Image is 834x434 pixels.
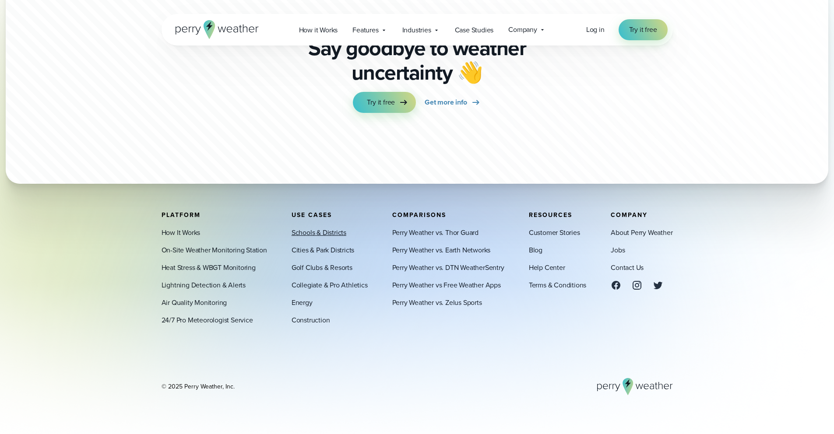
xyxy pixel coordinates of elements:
[586,24,605,35] a: Log in
[352,25,378,35] span: Features
[392,245,491,255] a: Perry Weather vs. Earth Networks
[455,25,494,35] span: Case Studies
[292,227,346,238] a: Schools & Districts
[392,262,504,273] a: Perry Weather vs. DTN WeatherSentry
[529,262,565,273] a: Help Center
[292,280,368,290] a: Collegiate & Pro Athletics
[162,210,201,220] span: Platform
[162,315,253,325] a: 24/7 Pro Meteorologist Service
[162,382,235,391] div: © 2025 Perry Weather, Inc.
[292,262,352,273] a: Golf Clubs & Resorts
[162,227,201,238] a: How It Works
[292,210,332,220] span: Use Cases
[529,280,586,290] a: Terms & Conditions
[447,21,501,39] a: Case Studies
[629,24,657,35] span: Try it free
[392,280,501,290] a: Perry Weather vs Free Weather Apps
[508,24,537,35] span: Company
[611,210,647,220] span: Company
[162,245,267,255] a: On-Site Weather Monitoring Station
[367,97,395,108] span: Try it free
[299,25,338,35] span: How it Works
[392,210,446,220] span: Comparisons
[425,92,481,113] a: Get more info
[292,297,313,308] a: Energy
[529,210,572,220] span: Resources
[392,227,479,238] a: Perry Weather vs. Thor Guard
[611,227,672,238] a: About Perry Weather
[425,97,467,108] span: Get more info
[162,297,227,308] a: Air Quality Monitoring
[611,262,644,273] a: Contact Us
[162,262,256,273] a: Heat Stress & WBGT Monitoring
[292,315,330,325] a: Construction
[305,36,529,85] p: Say goodbye to weather uncertainty 👋
[611,245,625,255] a: Jobs
[162,280,246,290] a: Lightning Detection & Alerts
[292,21,345,39] a: How it Works
[529,245,542,255] a: Blog
[529,227,580,238] a: Customer Stories
[353,92,416,113] a: Try it free
[619,19,668,40] a: Try it free
[402,25,431,35] span: Industries
[392,297,482,308] a: Perry Weather vs. Zelus Sports
[292,245,354,255] a: Cities & Park Districts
